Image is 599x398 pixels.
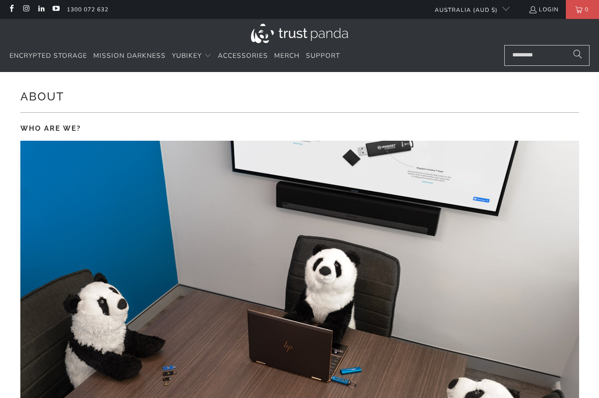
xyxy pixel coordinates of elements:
a: Login [528,4,559,15]
a: Encrypted Storage [9,45,87,67]
a: Trust Panda Australia on YouTube [52,6,60,13]
a: Trust Panda Australia on Facebook [7,6,15,13]
a: Merch [274,45,300,67]
img: Trust Panda Australia [251,24,348,43]
span: Support [306,51,340,60]
button: Search [566,45,590,66]
a: Accessories [218,45,268,67]
a: Trust Panda Australia on LinkedIn [37,6,45,13]
span: Mission Darkness [93,51,166,60]
a: 1300 072 632 [67,4,108,15]
h1: About [20,86,579,105]
summary: YubiKey [172,45,212,67]
input: Search... [504,45,590,66]
nav: Translation missing: en.navigation.header.main_nav [9,45,340,67]
strong: WHO ARE WE? [20,124,81,133]
a: Mission Darkness [93,45,166,67]
a: Support [306,45,340,67]
span: Merch [274,51,300,60]
span: Accessories [218,51,268,60]
span: Encrypted Storage [9,51,87,60]
span: YubiKey [172,51,202,60]
a: Trust Panda Australia on Instagram [22,6,30,13]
